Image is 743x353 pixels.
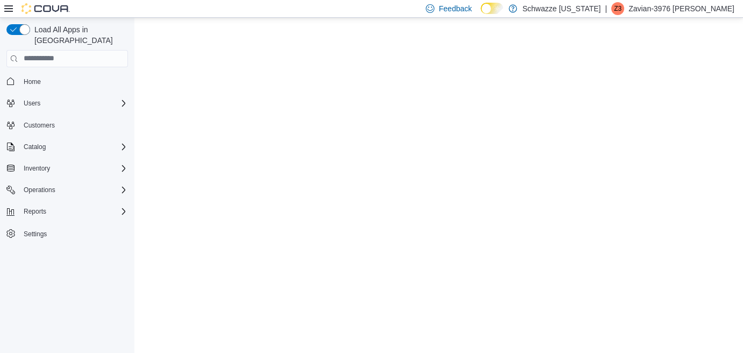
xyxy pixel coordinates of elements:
[523,2,601,15] p: Schwazze [US_STATE]
[614,2,621,15] span: Z3
[24,164,50,173] span: Inventory
[19,97,128,110] span: Users
[19,183,128,196] span: Operations
[19,75,128,88] span: Home
[2,204,132,219] button: Reports
[19,162,54,175] button: Inventory
[19,183,60,196] button: Operations
[24,121,55,130] span: Customers
[19,140,50,153] button: Catalog
[481,3,503,14] input: Dark Mode
[24,230,47,238] span: Settings
[24,143,46,151] span: Catalog
[2,117,132,133] button: Customers
[2,96,132,111] button: Users
[19,119,59,132] a: Customers
[19,227,128,240] span: Settings
[6,69,128,270] nav: Complex example
[19,75,45,88] a: Home
[439,3,471,14] span: Feedback
[24,186,55,194] span: Operations
[19,118,128,132] span: Customers
[2,139,132,154] button: Catalog
[19,205,128,218] span: Reports
[19,162,128,175] span: Inventory
[30,24,128,46] span: Load All Apps in [GEOGRAPHIC_DATA]
[2,161,132,176] button: Inventory
[24,77,41,86] span: Home
[19,228,51,241] a: Settings
[19,97,45,110] button: Users
[605,2,608,15] p: |
[22,3,70,14] img: Cova
[24,207,46,216] span: Reports
[24,99,40,108] span: Users
[2,182,132,197] button: Operations
[611,2,624,15] div: Zavian-3976 McCarty
[628,2,734,15] p: Zavian-3976 [PERSON_NAME]
[2,225,132,241] button: Settings
[19,140,128,153] span: Catalog
[2,74,132,89] button: Home
[19,205,51,218] button: Reports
